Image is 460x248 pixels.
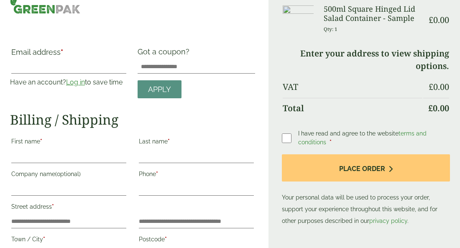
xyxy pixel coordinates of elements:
[168,138,170,145] abbr: required
[11,233,126,248] label: Town / City
[52,203,54,210] abbr: required
[428,102,433,114] span: £
[11,201,126,215] label: Street address
[429,14,449,26] bdi: 0.00
[139,136,254,150] label: Last name
[61,48,63,56] abbr: required
[138,47,193,60] label: Got a coupon?
[298,130,427,146] span: I have read and agree to the website
[283,77,422,97] th: VAT
[10,77,128,87] p: Have an account? to save time
[429,81,433,92] span: £
[139,168,254,182] label: Phone
[10,112,255,128] h2: Billing / Shipping
[148,85,171,94] span: Apply
[11,168,126,182] label: Company name
[66,78,85,86] a: Log in
[429,81,449,92] bdi: 0.00
[11,49,126,60] label: Email address
[40,138,42,145] abbr: required
[324,26,337,32] small: Qty: 1
[165,236,167,243] abbr: required
[138,80,181,98] a: Apply
[283,43,449,76] td: Enter your address to view shipping options.
[324,5,422,23] h3: 500ml Square Hinged Lid Salad Container - Sample
[43,236,45,243] abbr: required
[11,136,126,150] label: First name
[369,217,407,224] a: privacy policy
[156,171,158,177] abbr: required
[429,14,433,26] span: £
[428,102,449,114] bdi: 0.00
[139,233,254,248] label: Postcode
[330,139,332,146] abbr: required
[283,98,422,118] th: Total
[282,154,450,182] button: Place order
[282,154,450,227] p: Your personal data will be used to process your order, support your experience throughout this we...
[55,171,81,177] span: (optional)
